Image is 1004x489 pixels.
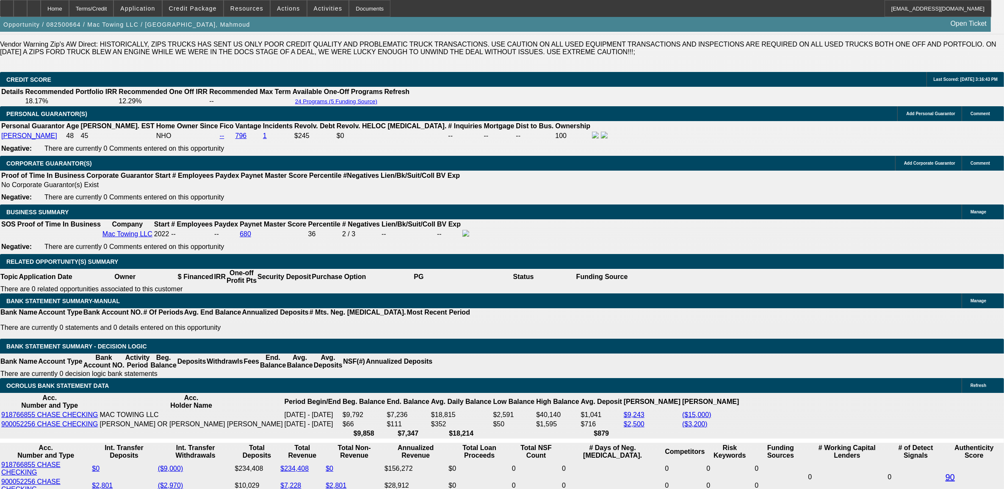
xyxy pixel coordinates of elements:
[314,5,343,12] span: Activities
[44,193,224,201] span: There are currently 0 Comments entered on this opportunity
[73,269,177,285] th: Owner
[1,171,85,180] th: Proof of Time In Business
[80,131,155,141] td: 45
[1,88,24,96] th: Details
[576,269,628,285] th: Funding Source
[224,0,270,17] button: Resources
[114,0,161,17] button: Application
[407,308,470,317] th: Most Recent Period
[118,97,208,105] td: 12.29%
[171,221,213,228] b: # Employees
[143,308,184,317] th: # Of Periods
[1,411,98,418] a: 918766855 CHASE CHECKING
[209,88,291,96] th: Recommended Max Term
[971,111,990,116] span: Comment
[214,229,238,239] td: --
[169,5,217,12] span: Credit Package
[158,444,234,460] th: Int. Transfer Withdrawals
[1,394,99,410] th: Acc. Number and Type
[664,461,705,477] td: 0
[235,444,279,460] th: Total Deposits
[293,98,380,105] button: 24 Programs (5 Funding Source)
[81,122,155,130] b: [PERSON_NAME]. EST
[512,444,561,460] th: Sum of the Total NSF Count and Total Overdraft Fee Count from Ocrolus
[682,420,708,428] a: ($3,200)
[343,354,365,370] th: NSF(#)
[493,420,535,428] td: $50
[386,420,429,428] td: $111
[436,172,460,179] b: BV Exp
[86,172,153,179] b: Corporate Guarantor
[624,420,644,428] a: $2,500
[946,472,955,482] a: 90
[945,444,1003,460] th: Authenticity Score
[177,354,207,370] th: Deposits
[343,172,379,179] b: #Negatives
[6,160,92,167] span: CORPORATE GUARANTOR(S)
[448,122,482,130] b: # Inquiries
[342,429,385,438] th: $9,858
[311,269,366,285] th: Purchase Option
[102,230,152,238] a: Mac Towing LLC
[516,122,554,130] b: Dist to Bus.
[154,229,170,239] td: 2022
[6,76,51,83] span: CREDIT SCORE
[263,122,293,130] b: Incidents
[294,122,335,130] b: Revolv. Debt
[342,420,385,428] td: $66
[6,382,109,389] span: OCROLUS BANK STATEMENT DATA
[156,131,219,141] td: NHO
[220,122,234,130] b: Fico
[904,161,955,166] span: Add Corporate Guarantor
[431,420,492,428] td: $352
[91,444,156,460] th: Int. Transfer Deposits
[25,97,117,105] td: 18.17%
[216,172,239,179] b: Paydex
[382,221,435,228] b: Lien/Bk/Suit/Coll
[235,461,279,477] td: $234,408
[0,324,470,332] p: There are currently 0 statements and 0 details entered on this opportunity
[437,221,461,228] b: BV Exp
[342,394,385,410] th: Beg. Balance
[280,444,324,460] th: Total Revenue
[38,354,83,370] th: Account Type
[177,269,214,285] th: $ Financed
[664,444,705,460] th: Competitors
[240,221,306,228] b: Paynet Master Score
[6,111,87,117] span: PERSONAL GUARANTOR(S)
[1,193,32,201] b: Negative:
[906,111,955,116] span: Add Personal Guarantor
[240,230,251,238] a: 680
[386,394,429,410] th: End. Balance
[92,482,113,489] a: $2,801
[280,482,301,489] a: $7,228
[1,181,464,189] td: No Corporate Guarantor(s) Exist
[706,444,754,460] th: Risk Keywords
[592,132,599,138] img: facebook-icon.png
[271,0,307,17] button: Actions
[493,411,535,419] td: $2,591
[581,429,622,438] th: $879
[971,298,986,303] span: Manage
[555,122,590,130] b: Ownership
[536,411,579,419] td: $40,140
[260,354,286,370] th: End. Balance
[431,411,492,419] td: $18,815
[66,131,79,141] td: 48
[156,122,218,130] b: Home Owner Since
[484,131,515,141] td: --
[155,172,170,179] b: Start
[336,131,447,141] td: $0
[294,131,335,141] td: $245
[682,394,739,410] th: [PERSON_NAME]
[1,122,64,130] b: Personal Guarantor
[971,210,986,214] span: Manage
[325,444,383,460] th: Total Non-Revenue
[386,411,429,419] td: $7,236
[366,269,471,285] th: PG
[581,411,622,419] td: $1,041
[971,161,990,166] span: Comment
[381,229,436,239] td: --
[484,122,514,130] b: Mortgage
[623,394,681,410] th: [PERSON_NAME]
